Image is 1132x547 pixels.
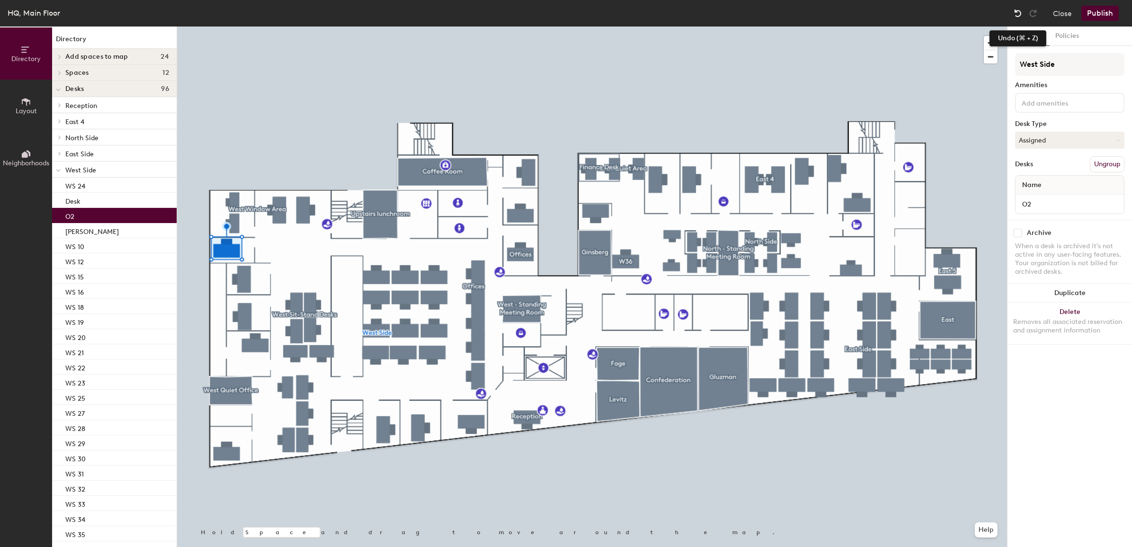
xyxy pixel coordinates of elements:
[1007,284,1132,303] button: Duplicate
[65,286,84,296] p: WS 16
[1015,120,1124,128] div: Desk Type
[65,483,85,493] p: WS 32
[65,134,99,142] span: North Side
[975,522,997,538] button: Help
[65,69,89,77] span: Spaces
[65,150,94,158] span: East Side
[1017,197,1122,211] input: Unnamed desk
[65,407,85,418] p: WS 27
[65,195,81,206] p: Desk
[52,34,177,49] h1: Directory
[161,53,169,61] span: 24
[1017,177,1046,194] span: Name
[65,210,74,221] p: O2
[65,225,119,236] p: [PERSON_NAME]
[1027,229,1051,237] div: Archive
[65,528,85,539] p: WS 35
[1090,156,1124,172] button: Ungroup
[65,513,85,524] p: WS 34
[65,270,84,281] p: WS 15
[1016,27,1050,46] button: Details
[1015,242,1124,276] div: When a desk is archived it's not active in any user-facing features. Your organization is not bil...
[65,179,85,190] p: WS 24
[65,166,96,174] span: West Side
[1013,9,1023,18] img: Undo
[65,85,84,93] span: Desks
[65,331,86,342] p: WS 20
[162,69,169,77] span: 12
[1015,132,1124,149] button: Assigned
[11,55,41,63] span: Directory
[1007,303,1132,344] button: DeleteRemoves all associated reservation and assignment information
[65,240,84,251] p: WS 10
[1013,318,1126,335] div: Removes all associated reservation and assignment information
[65,316,84,327] p: WS 19
[65,346,84,357] p: WS 21
[65,422,85,433] p: WS 28
[3,159,49,167] span: Neighborhoods
[65,498,85,509] p: WS 33
[1015,81,1124,89] div: Amenities
[65,118,84,126] span: East 4
[65,102,97,110] span: Reception
[1028,9,1038,18] img: Redo
[65,437,85,448] p: WS 29
[8,7,60,19] div: HQ, Main Floor
[161,85,169,93] span: 96
[1081,6,1119,21] button: Publish
[65,361,85,372] p: WS 22
[1050,27,1085,46] button: Policies
[65,452,86,463] p: WS 30
[16,107,37,115] span: Layout
[1020,97,1105,108] input: Add amenities
[65,467,84,478] p: WS 31
[65,392,85,403] p: WS 25
[65,377,85,387] p: WS 23
[65,255,84,266] p: WS 12
[65,53,128,61] span: Add spaces to map
[1015,161,1033,168] div: Desks
[1053,6,1072,21] button: Close
[65,301,84,312] p: WS 18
